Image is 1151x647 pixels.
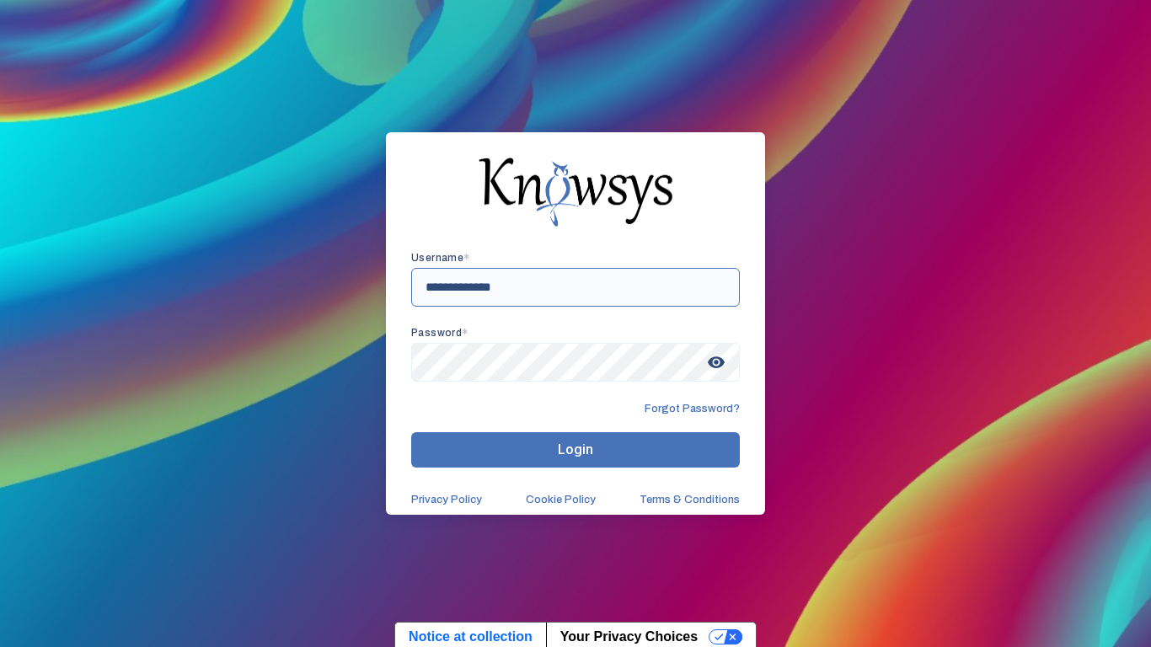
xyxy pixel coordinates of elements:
[411,327,468,339] app-required-indication: Password
[701,347,731,377] span: visibility
[479,158,672,227] img: knowsys-logo.png
[526,493,596,506] a: Cookie Policy
[558,441,593,457] span: Login
[411,252,470,264] app-required-indication: Username
[640,493,740,506] a: Terms & Conditions
[411,432,740,468] button: Login
[411,493,482,506] a: Privacy Policy
[645,402,740,415] span: Forgot Password?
